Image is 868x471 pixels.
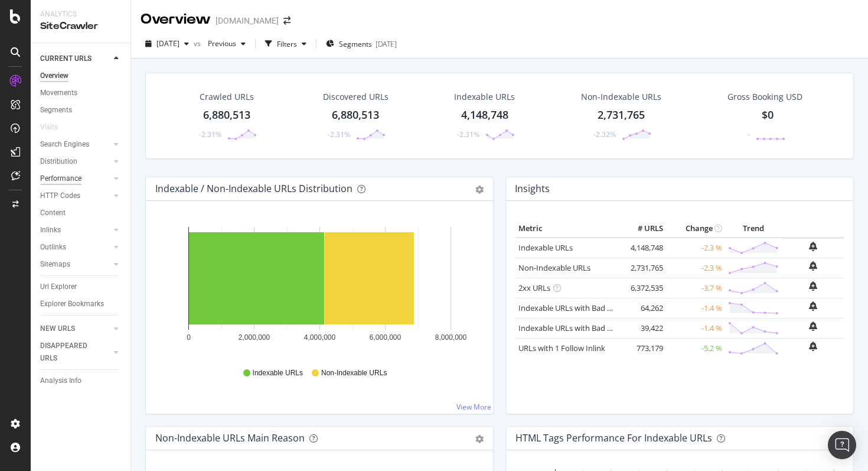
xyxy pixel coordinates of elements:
div: gear [475,435,484,443]
div: Explorer Bookmarks [40,298,104,310]
div: Filters [277,39,297,49]
td: 2,731,765 [619,258,666,278]
td: 773,179 [619,338,666,358]
div: Inlinks [40,224,61,236]
a: Sitemaps [40,258,110,271]
a: Distribution [40,155,110,168]
button: Segments[DATE] [321,34,402,53]
div: bell-plus [809,242,817,251]
a: Overview [40,70,122,82]
a: NEW URLS [40,323,110,335]
div: Non-Indexable URLs Main Reason [155,432,305,444]
span: Segments [339,39,372,49]
span: 2025 Sep. 1st [156,38,180,48]
a: Outlinks [40,241,110,254]
div: Url Explorer [40,281,77,293]
div: 6,880,513 [332,108,379,123]
div: Movements [40,87,77,99]
td: 64,262 [619,298,666,318]
div: CURRENT URLS [40,53,92,65]
div: Overview [40,70,68,82]
button: [DATE] [141,34,194,53]
a: Inlinks [40,224,110,236]
a: Indexable URLs with Bad Description [518,323,647,333]
a: Movements [40,87,122,99]
span: Previous [203,38,236,48]
th: Change [666,220,725,238]
button: Previous [203,34,250,53]
div: - [748,129,750,139]
div: Performance [40,173,81,185]
div: Visits [40,121,58,134]
span: vs [194,38,203,48]
div: Outlinks [40,241,66,254]
td: 6,372,535 [619,278,666,298]
div: bell-plus [809,281,817,291]
td: 39,422 [619,318,666,338]
div: Sitemaps [40,258,70,271]
div: 2,731,765 [598,108,645,123]
a: Explorer Bookmarks [40,298,122,310]
a: Analysis Info [40,375,122,387]
text: 8,000,000 [435,333,467,342]
a: Indexable URLs with Bad H1 [518,303,617,313]
div: Content [40,207,66,219]
div: 4,148,748 [461,108,508,123]
text: 0 [187,333,191,342]
div: gear [475,186,484,194]
text: 6,000,000 [370,333,402,342]
div: Indexable URLs [454,91,515,103]
div: arrow-right-arrow-left [283,17,291,25]
div: HTTP Codes [40,190,80,202]
a: Segments [40,104,122,116]
div: Open Intercom Messenger [828,431,856,459]
a: Url Explorer [40,281,122,293]
td: -3.7 % [666,278,725,298]
div: bell-plus [809,321,817,331]
td: -5.2 % [666,338,725,358]
span: $0 [762,108,774,122]
th: # URLS [619,220,666,238]
td: -1.4 % [666,318,725,338]
a: Non-Indexable URLs [518,262,590,273]
text: 4,000,000 [304,333,336,342]
span: Indexable URLs [253,368,303,378]
div: NEW URLS [40,323,75,335]
a: HTTP Codes [40,190,110,202]
span: Non-Indexable URLs [321,368,387,378]
div: Segments [40,104,72,116]
div: Non-Indexable URLs [581,91,661,103]
td: -2.3 % [666,238,725,258]
svg: A chart. [155,220,484,357]
div: Crawled URLs [200,91,254,103]
div: DISAPPEARED URLS [40,340,100,365]
a: View More [456,402,491,412]
div: -2.31% [457,129,479,139]
a: Search Engines [40,138,110,151]
div: Indexable / Non-Indexable URLs Distribution [155,183,353,194]
div: Distribution [40,155,77,168]
a: CURRENT URLS [40,53,110,65]
a: URLs with 1 Follow Inlink [518,343,605,353]
div: 6,880,513 [203,108,250,123]
td: 4,148,748 [619,238,666,258]
td: -2.3 % [666,258,725,278]
div: Overview [141,9,211,30]
a: 2xx URLs [518,282,550,293]
div: HTML Tags Performance for Indexable URLs [515,432,712,444]
th: Metric [515,220,619,238]
div: Discovered URLs [323,91,389,103]
th: Trend [725,220,782,238]
button: Filters [260,34,311,53]
div: -2.31% [199,129,221,139]
div: SiteCrawler [40,20,121,33]
div: -2.32% [593,129,616,139]
div: bell-plus [809,261,817,271]
span: Gross Booking USD [727,91,802,103]
div: [DATE] [376,39,397,49]
div: -2.31% [328,129,350,139]
a: Performance [40,173,110,185]
div: Search Engines [40,138,89,151]
a: Content [40,207,122,219]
